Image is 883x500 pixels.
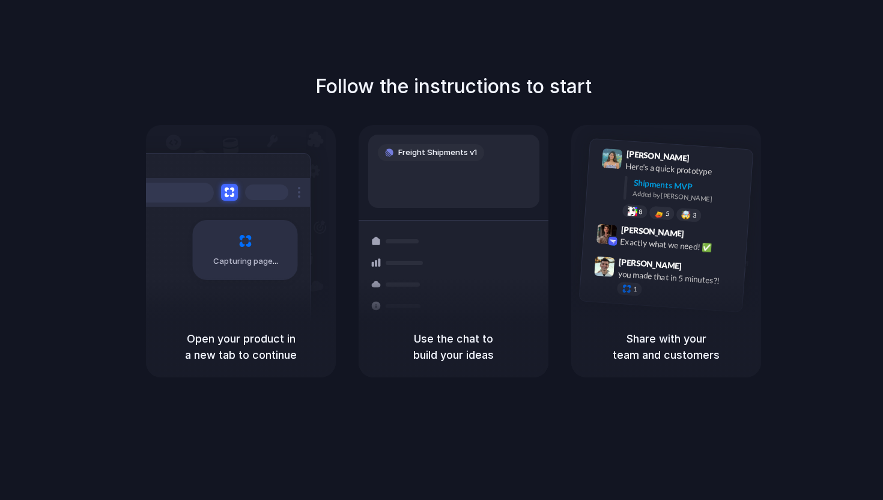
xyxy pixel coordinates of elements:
[373,331,534,363] h5: Use the chat to build your ideas
[621,223,684,240] span: [PERSON_NAME]
[693,153,718,168] span: 9:41 AM
[666,210,670,217] span: 5
[626,147,690,165] span: [PERSON_NAME]
[639,209,643,215] span: 8
[620,236,740,256] div: Exactly what we need! ✅
[633,177,744,197] div: Shipments MVP
[681,211,691,220] div: 🤯
[633,286,637,293] span: 1
[633,189,743,206] div: Added by [PERSON_NAME]
[685,261,710,276] span: 9:47 AM
[160,331,321,363] h5: Open your product in a new tab to continue
[625,160,745,180] div: Here's a quick prototype
[398,147,477,159] span: Freight Shipments v1
[617,268,738,288] div: you made that in 5 minutes?!
[688,229,712,243] span: 9:42 AM
[315,72,592,101] h1: Follow the instructions to start
[619,255,682,273] span: [PERSON_NAME]
[693,212,697,219] span: 3
[586,331,747,363] h5: Share with your team and customers
[213,255,280,267] span: Capturing page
